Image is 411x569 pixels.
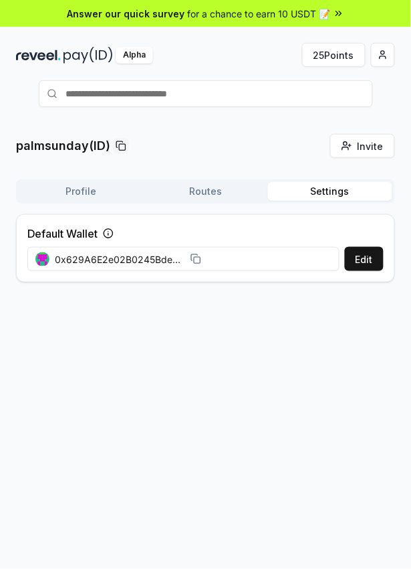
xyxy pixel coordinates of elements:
span: 0x629A6E2e02B0245Bdee6cf7450e1E27a0Eb5EA06 [55,252,185,266]
span: Invite [358,139,384,153]
p: palmsunday(ID) [16,137,110,155]
span: Answer our quick survey [67,7,185,21]
img: pay_id [63,47,113,64]
label: Default Wallet [27,226,98,242]
button: Invite [330,134,395,158]
button: 25Points [302,43,366,67]
div: Alpha [116,47,153,64]
button: Routes [143,182,267,201]
button: Settings [268,182,392,201]
img: reveel_dark [16,47,61,64]
button: Edit [345,247,384,271]
span: for a chance to earn 10 USDT 📝 [188,7,331,21]
button: Profile [19,182,143,201]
